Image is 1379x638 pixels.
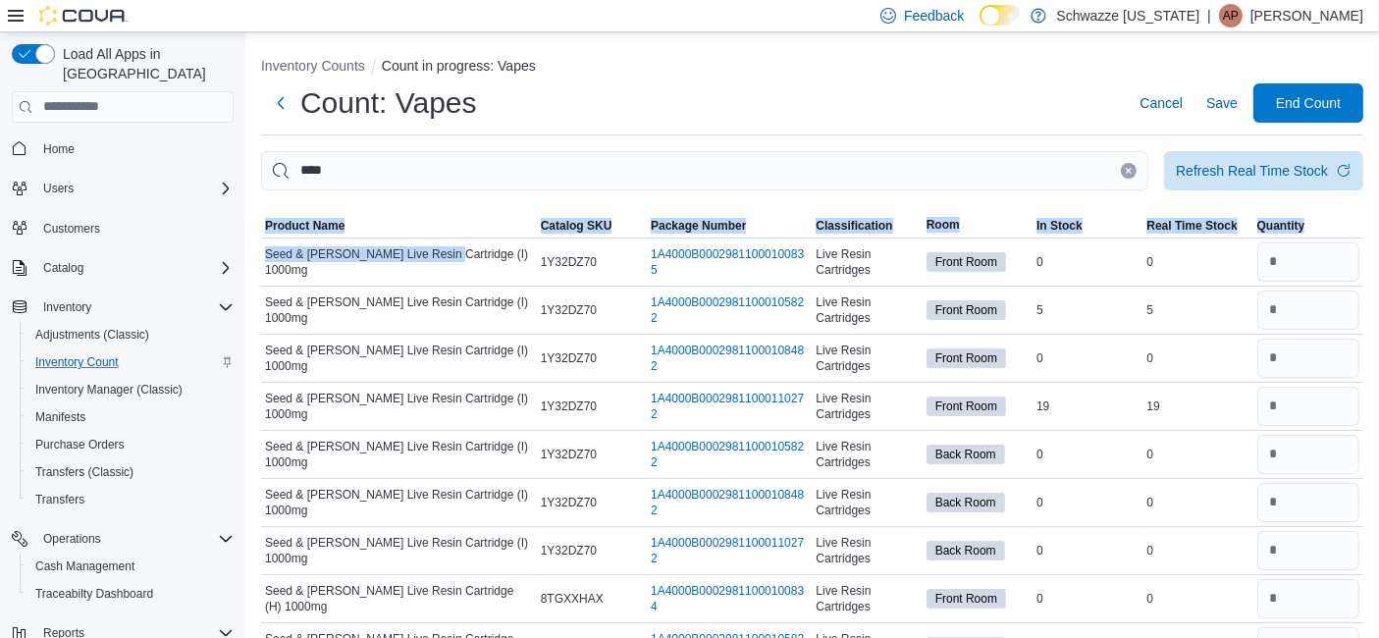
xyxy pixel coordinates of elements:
[651,218,746,234] span: Package Number
[980,26,981,27] span: Dark Mode
[537,214,647,238] button: Catalog SKU
[935,398,997,415] span: Front Room
[35,527,234,551] span: Operations
[1033,250,1142,274] div: 0
[27,582,234,606] span: Traceabilty Dashboard
[816,583,918,614] span: Live Resin Cartridges
[1176,161,1328,181] div: Refresh Real Time Stock
[4,214,241,242] button: Customers
[1033,539,1142,562] div: 0
[265,246,533,278] span: Seed & [PERSON_NAME] Live Resin Cartridge (I) 1000mg
[1164,151,1363,190] button: Refresh Real Time Stock
[1036,218,1083,234] span: In Stock
[35,216,234,240] span: Customers
[1142,346,1252,370] div: 0
[27,433,133,456] a: Purchase Orders
[935,253,997,271] span: Front Room
[1198,83,1246,123] button: Save
[1132,83,1191,123] button: Cancel
[1146,218,1237,234] span: Real Time Stock
[35,137,82,161] a: Home
[541,350,597,366] span: 1Y32DZ70
[20,431,241,458] button: Purchase Orders
[35,327,149,343] span: Adjustments (Classic)
[20,376,241,403] button: Inventory Manager (Classic)
[1033,298,1142,322] div: 5
[927,348,1006,368] span: Front Room
[261,56,1363,80] nav: An example of EuiBreadcrumbs
[35,177,81,200] button: Users
[27,405,93,429] a: Manifests
[1056,4,1199,27] p: Schwazze [US_STATE]
[1219,4,1243,27] div: Amber Palubeskie
[541,399,597,414] span: 1Y32DZ70
[1257,218,1305,234] span: Quantity
[927,445,1005,464] span: Back Room
[27,378,234,401] span: Inventory Manager (Classic)
[1253,214,1363,238] button: Quantity
[1142,491,1252,514] div: 0
[35,217,108,240] a: Customers
[1142,539,1252,562] div: 0
[43,181,74,196] span: Users
[647,214,812,238] button: Package Number
[39,6,128,26] img: Cova
[935,446,996,463] span: Back Room
[1033,443,1142,466] div: 0
[816,439,918,470] span: Live Resin Cartridges
[27,350,127,374] a: Inventory Count
[816,343,918,374] span: Live Resin Cartridges
[43,531,101,547] span: Operations
[651,343,808,374] a: 1A4000B00029811000108482
[1142,214,1252,238] button: Real Time Stock
[927,300,1006,320] span: Front Room
[27,460,141,484] a: Transfers (Classic)
[927,217,960,233] span: Room
[935,542,996,559] span: Back Room
[816,246,918,278] span: Live Resin Cartridges
[20,553,241,580] button: Cash Management
[35,437,125,452] span: Purchase Orders
[927,252,1006,272] span: Front Room
[27,323,157,346] a: Adjustments (Classic)
[300,83,477,123] h1: Count: Vapes
[35,136,234,161] span: Home
[812,214,922,238] button: Classification
[651,391,808,422] a: 1A4000B00029811000110272
[265,294,533,326] span: Seed & [PERSON_NAME] Live Resin Cartridge (I) 1000mg
[1142,443,1252,466] div: 0
[265,343,533,374] span: Seed & [PERSON_NAME] Live Resin Cartridge (I) 1000mg
[35,558,134,574] span: Cash Management
[27,582,161,606] a: Traceabilty Dashboard
[935,301,997,319] span: Front Room
[35,256,234,280] span: Catalog
[55,44,234,83] span: Load All Apps in [GEOGRAPHIC_DATA]
[4,254,241,282] button: Catalog
[816,487,918,518] span: Live Resin Cartridges
[935,349,997,367] span: Front Room
[27,350,234,374] span: Inventory Count
[265,583,533,614] span: Seed & [PERSON_NAME] Live Resin Cartridge (H) 1000mg
[265,535,533,566] span: Seed & [PERSON_NAME] Live Resin Cartridge (I) 1000mg
[1142,250,1252,274] div: 0
[541,495,597,510] span: 1Y32DZ70
[1033,587,1142,611] div: 0
[27,378,190,401] a: Inventory Manager (Classic)
[27,555,142,578] a: Cash Management
[1223,4,1239,27] span: AP
[927,589,1006,609] span: Front Room
[541,254,597,270] span: 1Y32DZ70
[35,527,109,551] button: Operations
[816,218,892,234] span: Classification
[651,246,808,278] a: 1A4000B00029811000100835
[651,535,808,566] a: 1A4000B00029811000110272
[935,590,997,608] span: Front Room
[1276,93,1341,113] span: End Count
[27,488,92,511] a: Transfers
[980,5,1021,26] input: Dark Mode
[541,218,612,234] span: Catalog SKU
[1033,491,1142,514] div: 0
[35,382,183,398] span: Inventory Manager (Classic)
[651,439,808,470] a: 1A4000B00029811000105822
[4,175,241,202] button: Users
